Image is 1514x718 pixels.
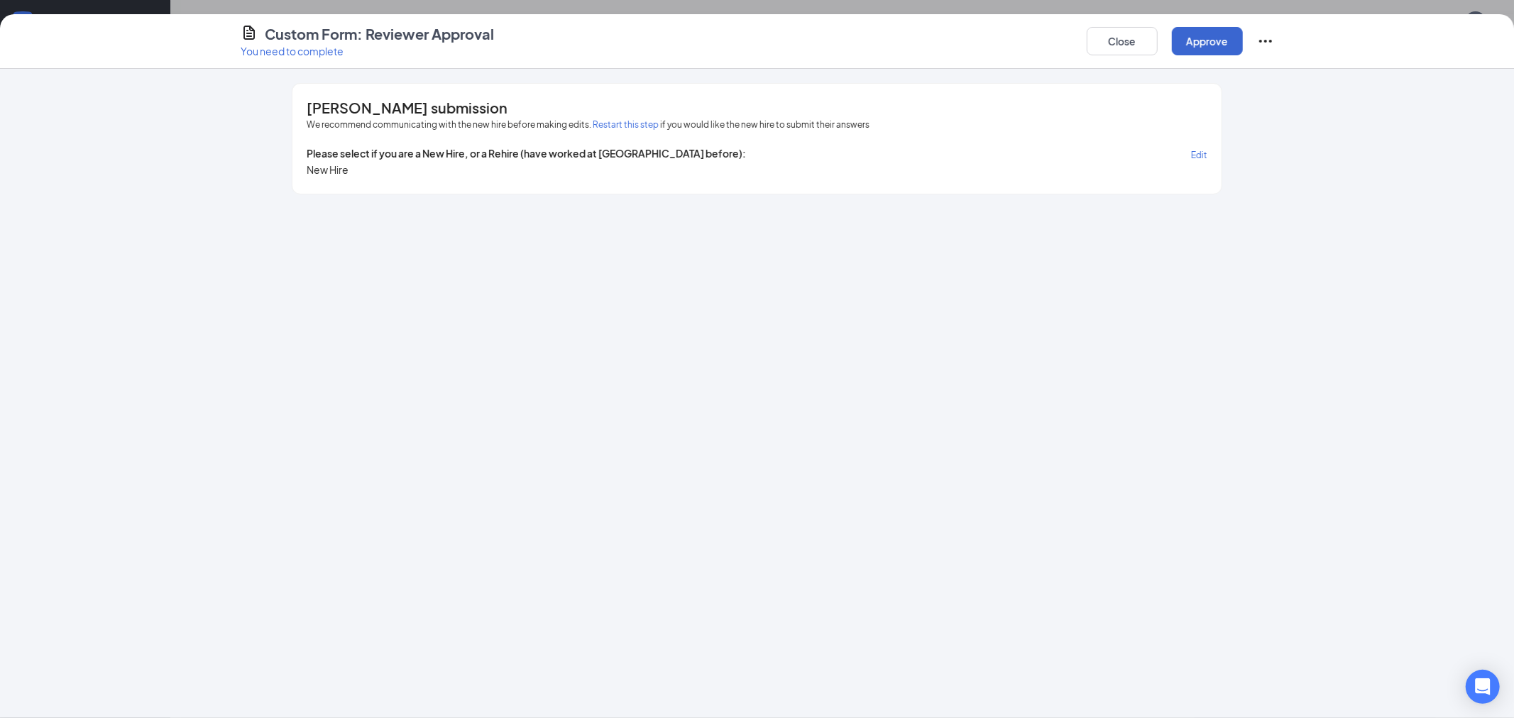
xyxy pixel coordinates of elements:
[307,146,746,162] span: Please select if you are a New Hire, or a Rehire (have worked at [GEOGRAPHIC_DATA] before):
[241,44,494,58] p: You need to complete
[1087,27,1158,55] button: Close
[1191,150,1207,160] span: Edit
[1257,33,1274,50] svg: Ellipses
[241,24,258,41] svg: CustomFormIcon
[1466,670,1500,704] div: Open Intercom Messenger
[307,101,508,115] span: [PERSON_NAME] submission
[265,24,494,44] h4: Custom Form: Reviewer Approval
[593,118,659,132] button: Restart this step
[1172,27,1243,55] button: Approve
[307,162,349,177] span: New Hire
[1191,146,1207,162] button: Edit
[307,118,870,132] span: We recommend communicating with the new hire before making edits. if you would like the new hire ...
